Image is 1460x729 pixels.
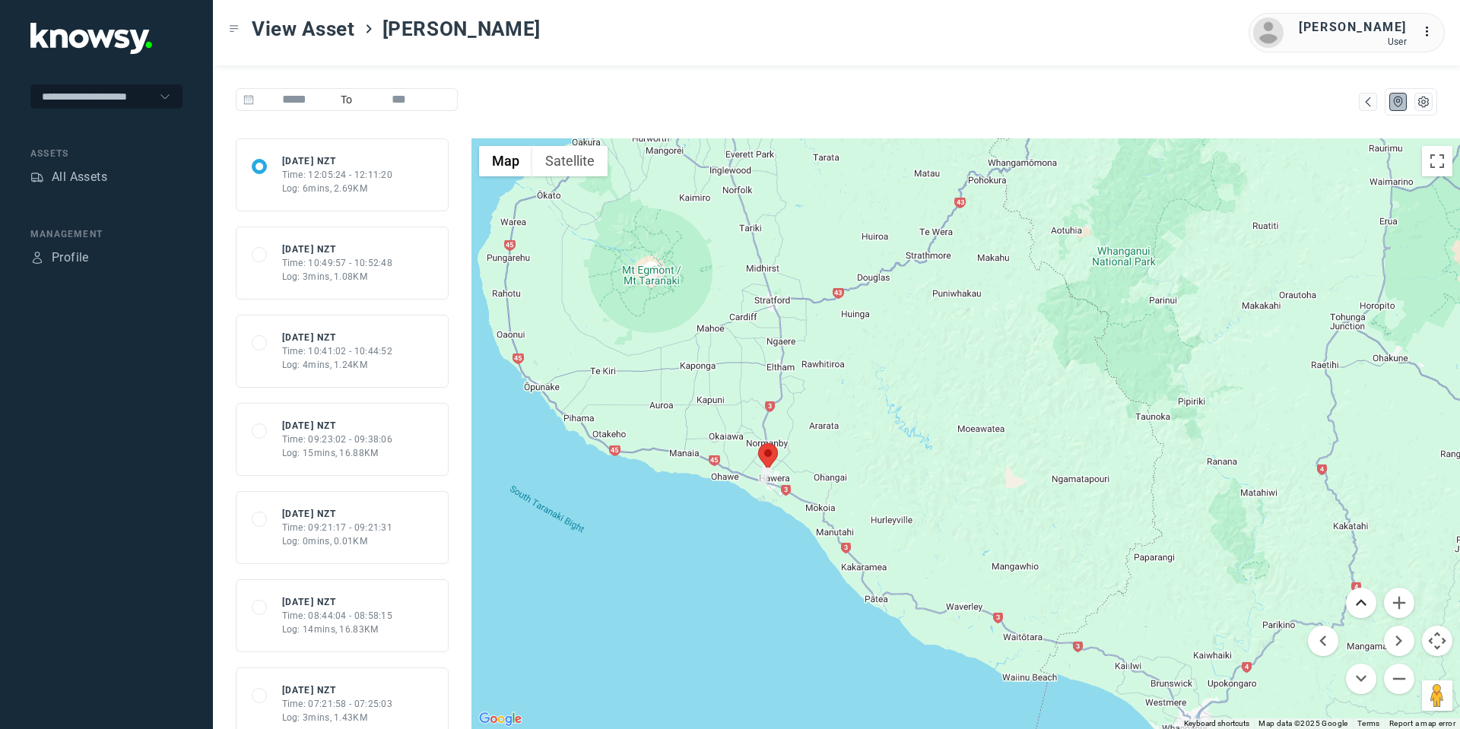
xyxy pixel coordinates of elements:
[1299,36,1407,47] div: User
[1361,95,1375,109] div: Map
[282,242,393,256] div: [DATE] NZT
[282,154,393,168] div: [DATE] NZT
[1422,146,1452,176] button: Toggle fullscreen view
[382,15,541,43] span: [PERSON_NAME]
[1346,664,1376,694] button: Move down
[1389,719,1455,727] a: Report a map error
[1384,626,1414,656] button: Move right
[1299,18,1407,36] div: [PERSON_NAME]
[1384,664,1414,694] button: Zoom out
[475,709,525,729] a: Open this area in Google Maps (opens a new window)
[30,23,152,54] img: Application Logo
[282,256,393,270] div: Time: 10:49:57 - 10:52:48
[30,227,182,241] div: Management
[1346,588,1376,618] button: Move up
[1253,17,1284,48] img: avatar.png
[282,419,393,433] div: [DATE] NZT
[282,521,393,534] div: Time: 09:21:17 - 09:21:31
[475,709,525,729] img: Google
[1422,23,1440,41] div: :
[1417,95,1430,109] div: List
[252,15,355,43] span: View Asset
[282,697,393,711] div: Time: 07:21:58 - 07:25:03
[52,168,107,186] div: All Assets
[282,344,393,358] div: Time: 10:41:02 - 10:44:52
[282,270,393,284] div: Log: 3mins, 1.08KM
[30,251,44,265] div: Profile
[1308,626,1338,656] button: Move left
[229,24,240,34] div: Toggle Menu
[282,182,393,195] div: Log: 6mins, 2.69KM
[363,23,375,35] div: >
[1384,588,1414,618] button: Zoom in
[30,168,107,186] a: AssetsAll Assets
[1423,26,1438,37] tspan: ...
[282,623,393,636] div: Log: 14mins, 16.83KM
[30,170,44,184] div: Assets
[282,331,393,344] div: [DATE] NZT
[282,683,393,697] div: [DATE] NZT
[1357,719,1380,727] a: Terms (opens in new tab)
[1392,95,1405,109] div: Map
[282,534,393,548] div: Log: 0mins, 0.01KM
[1422,680,1452,711] button: Drag Pegman onto the map to open Street View
[282,595,393,609] div: [DATE] NZT
[282,609,393,623] div: Time: 08:44:04 - 08:58:15
[282,433,393,446] div: Time: 09:23:02 - 09:38:06
[30,249,89,267] a: ProfileProfile
[282,168,393,182] div: Time: 12:05:24 - 12:11:20
[282,358,393,372] div: Log: 4mins, 1.24KM
[282,507,393,521] div: [DATE] NZT
[532,146,608,176] button: Show satellite imagery
[282,446,393,460] div: Log: 15mins, 16.88KM
[30,147,182,160] div: Assets
[1422,23,1440,43] div: :
[282,711,393,724] div: Log: 3mins, 1.43KM
[479,146,532,176] button: Show street map
[52,249,89,267] div: Profile
[1184,718,1249,729] button: Keyboard shortcuts
[1422,626,1452,656] button: Map camera controls
[1258,719,1347,727] span: Map data ©2025 Google
[335,88,359,111] span: To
